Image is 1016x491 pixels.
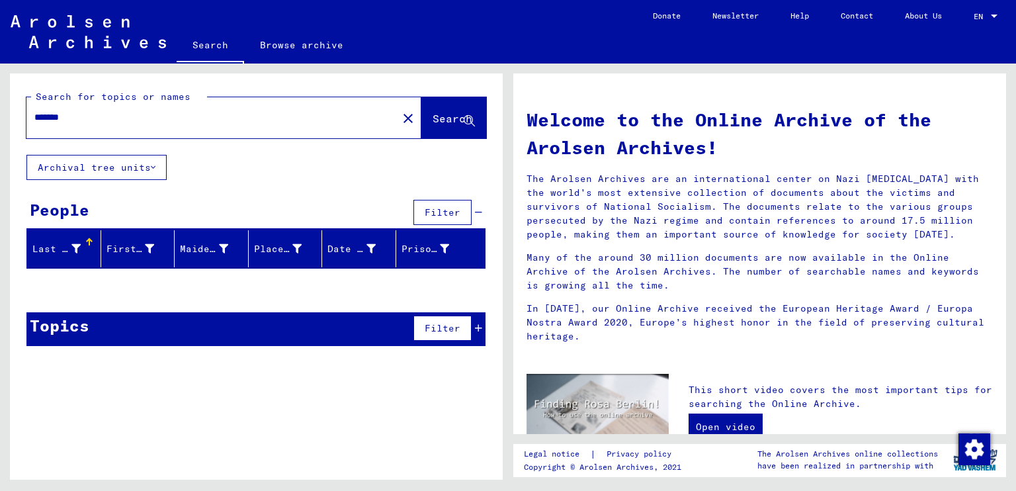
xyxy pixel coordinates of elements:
div: Date of Birth [327,238,396,259]
img: Arolsen_neg.svg [11,15,166,48]
div: Maiden Name [180,238,248,259]
span: Search [433,112,472,125]
mat-label: Search for topics or names [36,91,190,103]
div: First Name [106,242,155,256]
button: Search [421,97,486,138]
mat-select-trigger: EN [974,11,983,21]
div: Prisoner # [402,238,470,259]
mat-header-cell: Prisoner # [396,230,486,267]
img: Zustimmung ändern [958,433,990,465]
a: Privacy policy [596,447,687,461]
div: Place of Birth [254,238,322,259]
div: Maiden Name [180,242,228,256]
span: Filter [425,206,460,218]
p: This short video covers the most important tips for searching the Online Archive. [689,383,993,411]
p: The Arolsen Archives are an international center on Nazi [MEDICAL_DATA] with the world’s most ext... [527,172,993,242]
div: Place of Birth [254,242,302,256]
img: video.jpg [527,374,669,451]
span: Filter [425,322,460,334]
a: Browse archive [244,29,359,61]
button: Archival tree units [26,155,167,180]
p: Many of the around 30 million documents are now available in the Online Archive of the Arolsen Ar... [527,251,993,292]
div: Date of Birth [327,242,376,256]
p: The Arolsen Archives online collections [757,448,938,460]
mat-header-cell: First Name [101,230,175,267]
div: People [30,198,89,222]
h1: Welcome to the Online Archive of the Arolsen Archives! [527,106,993,161]
mat-header-cell: Maiden Name [175,230,249,267]
mat-icon: close [400,111,416,126]
div: | [524,447,687,461]
p: have been realized in partnership with [757,460,938,472]
div: Topics [30,314,89,337]
div: Last Name [32,242,81,256]
button: Filter [413,316,472,341]
a: Open video [689,414,763,440]
button: Filter [413,200,472,225]
div: Prisoner # [402,242,450,256]
div: Last Name [32,238,101,259]
mat-header-cell: Place of Birth [249,230,323,267]
mat-header-cell: Last Name [27,230,101,267]
mat-header-cell: Date of Birth [322,230,396,267]
img: yv_logo.png [951,443,1000,476]
div: First Name [106,238,175,259]
button: Clear [395,105,421,131]
a: Legal notice [524,447,590,461]
p: In [DATE], our Online Archive received the European Heritage Award / Europa Nostra Award 2020, Eu... [527,302,993,343]
p: Copyright © Arolsen Archives, 2021 [524,461,687,473]
a: Search [177,29,244,64]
